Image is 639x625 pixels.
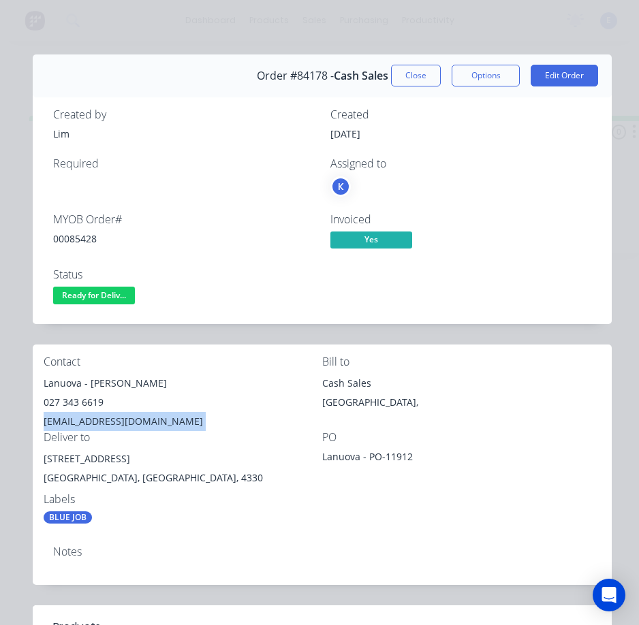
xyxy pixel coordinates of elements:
[44,511,92,524] div: BLUE JOB
[322,374,601,393] div: Cash Sales
[44,493,322,506] div: Labels
[322,393,601,412] div: [GEOGRAPHIC_DATA],
[44,468,322,487] div: [GEOGRAPHIC_DATA], [GEOGRAPHIC_DATA], 4330
[330,176,351,197] button: K
[452,65,520,86] button: Options
[53,108,314,121] div: Created by
[391,65,441,86] button: Close
[53,268,314,281] div: Status
[44,374,322,393] div: Lanuova - [PERSON_NAME]
[44,431,322,444] div: Deliver to
[322,355,601,368] div: Bill to
[44,449,322,468] div: [STREET_ADDRESS]
[330,108,591,121] div: Created
[322,449,493,468] div: Lanuova - PO-11912
[53,545,591,558] div: Notes
[44,374,322,431] div: Lanuova - [PERSON_NAME]027 343 6619[EMAIL_ADDRESS][DOMAIN_NAME]
[44,449,322,493] div: [STREET_ADDRESS][GEOGRAPHIC_DATA], [GEOGRAPHIC_DATA], 4330
[322,431,601,444] div: PO
[53,287,135,304] span: Ready for Deliv...
[44,412,322,431] div: [EMAIL_ADDRESS][DOMAIN_NAME]
[330,157,591,170] div: Assigned to
[593,579,625,611] div: Open Intercom Messenger
[322,374,601,417] div: Cash Sales[GEOGRAPHIC_DATA],
[53,213,314,226] div: MYOB Order #
[53,157,314,170] div: Required
[330,213,591,226] div: Invoiced
[257,69,334,82] span: Order #84178 -
[531,65,598,86] button: Edit Order
[44,355,322,368] div: Contact
[334,69,388,82] span: Cash Sales
[53,287,135,307] button: Ready for Deliv...
[53,231,314,246] div: 00085428
[330,127,360,140] span: [DATE]
[53,127,314,141] div: Lim
[44,393,322,412] div: 027 343 6619
[330,231,412,249] span: Yes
